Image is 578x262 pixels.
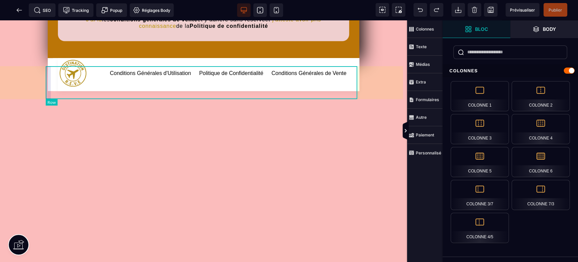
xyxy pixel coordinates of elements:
strong: Extra [416,79,426,85]
a: Conditions Générales de Vente [272,49,346,57]
strong: Colonnes [416,26,434,32]
span: Capture d'écran [392,3,405,17]
a: Conditions Générales d'Utilisation [110,49,191,57]
span: Créer une alerte modale [96,3,127,17]
span: Formulaires [407,91,443,109]
span: Prévisualiser [510,7,535,13]
span: Aperçu [506,3,539,17]
strong: Paiement [416,132,434,137]
span: Afficher les vues [443,121,449,141]
a: Politique de Confidentialité [199,49,263,57]
span: Extra [407,73,443,91]
span: Enregistrer le contenu [543,3,567,17]
span: Ouvrir les calques [510,20,578,38]
span: Code de suivi [58,3,93,17]
span: Métadata SEO [29,3,56,17]
span: Favicon [130,3,174,17]
span: Paiement [407,126,443,144]
span: Colonnes [407,20,443,38]
div: Colonne 3/7 [451,180,509,210]
span: Retour [13,3,26,17]
span: Nettoyage [468,3,481,17]
span: Texte [407,38,443,56]
div: Colonne 4/5 [451,213,509,243]
span: Voir mobile [270,3,283,17]
span: Popup [101,7,122,14]
span: Réglages Body [133,7,170,14]
span: Voir bureau [237,3,251,17]
strong: Bloc [475,26,488,32]
span: Importer [451,3,465,17]
div: Colonne 2 [512,81,570,111]
div: Colonne 7/3 [512,180,570,210]
div: Colonne 1 [451,81,509,111]
span: Médias [407,56,443,73]
div: Colonnes [443,64,578,77]
span: Rétablir [430,3,443,17]
span: Tracking [63,7,89,14]
strong: Formulaires [416,97,439,102]
span: Publier [549,7,562,13]
strong: Autre [416,115,427,120]
span: Personnalisé [407,144,443,162]
span: Voir tablette [253,3,267,17]
strong: Texte [416,44,427,49]
span: Défaire [413,3,427,17]
div: Colonne 6 [512,147,570,177]
span: Enregistrer [484,3,497,17]
span: Ouvrir les blocs [443,20,510,38]
span: Voir les composants [376,3,389,17]
b: Politique de confidentialité [190,3,268,8]
strong: Médias [416,62,430,67]
div: Colonne 3 [451,114,509,144]
strong: Body [543,26,556,32]
span: SEO [34,7,51,14]
strong: Personnalisé [416,150,441,155]
div: Colonne 5 [451,147,509,177]
span: Autre [407,109,443,126]
img: 50fb1381c84962a46156ac928aab38bf_LOGO_aucun_blanc.png [60,39,86,66]
div: Colonne 4 [512,114,570,144]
